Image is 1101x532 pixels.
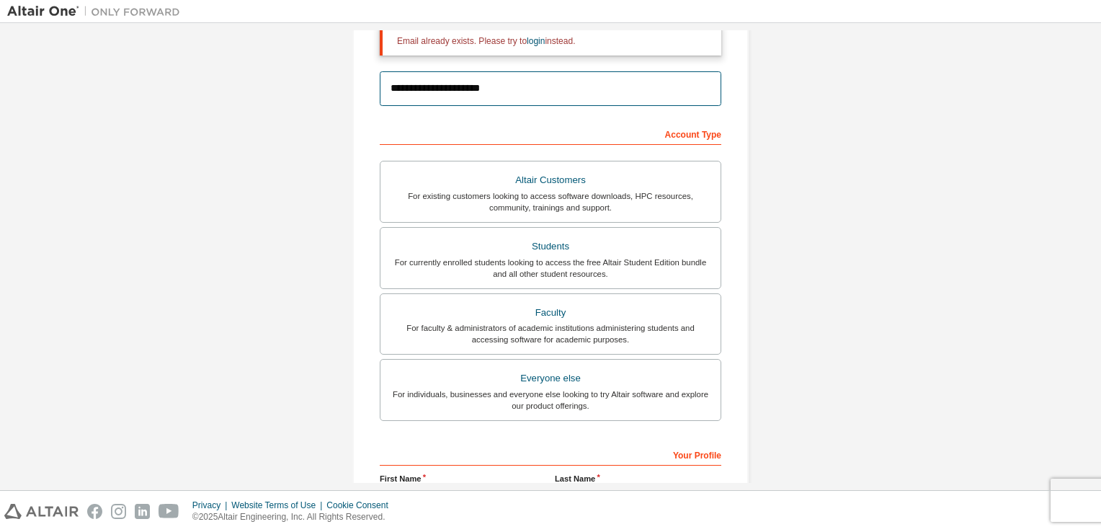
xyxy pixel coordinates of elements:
[326,500,396,511] div: Cookie Consent
[192,511,397,523] p: © 2025 Altair Engineering, Inc. All Rights Reserved.
[87,504,102,519] img: facebook.svg
[380,473,546,484] label: First Name
[389,170,712,190] div: Altair Customers
[389,303,712,323] div: Faculty
[192,500,231,511] div: Privacy
[527,36,545,46] a: login
[389,236,712,257] div: Students
[380,122,721,145] div: Account Type
[389,389,712,412] div: For individuals, businesses and everyone else looking to try Altair software and explore our prod...
[159,504,179,519] img: youtube.svg
[555,473,721,484] label: Last Name
[380,443,721,466] div: Your Profile
[397,35,710,47] div: Email already exists. Please try to instead.
[4,504,79,519] img: altair_logo.svg
[135,504,150,519] img: linkedin.svg
[389,322,712,345] div: For faculty & administrators of academic institutions administering students and accessing softwa...
[111,504,126,519] img: instagram.svg
[389,257,712,280] div: For currently enrolled students looking to access the free Altair Student Edition bundle and all ...
[389,368,712,389] div: Everyone else
[7,4,187,19] img: Altair One
[231,500,326,511] div: Website Terms of Use
[389,190,712,213] div: For existing customers looking to access software downloads, HPC resources, community, trainings ...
